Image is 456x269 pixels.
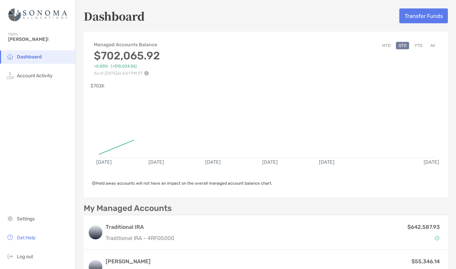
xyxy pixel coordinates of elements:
text: [DATE] [96,159,112,165]
h3: $702,065.92 [94,49,160,62]
span: Held away accounts will not have an impact on the overall managed account balance chart. [92,181,272,186]
img: activity icon [6,71,14,79]
span: (+$10,024.56) [111,64,137,69]
img: household icon [6,52,14,60]
h5: Dashboard [84,8,145,24]
img: Account Status icon [435,236,439,240]
text: $702K [90,83,105,89]
p: Traditional IRA - 4RF05000 [106,234,174,242]
img: Zoe Logo [8,3,67,27]
text: [DATE] [205,159,221,165]
button: MTD [379,42,393,49]
p: $55,346.14 [411,257,440,266]
span: Dashboard [17,54,42,60]
p: My Managed Accounts [84,204,172,213]
img: Performance Info [144,71,149,76]
span: Get Help [17,235,35,241]
text: [DATE] [319,159,335,165]
span: Settings [17,216,35,222]
span: +0.85% [94,64,108,69]
button: QTD [396,42,409,49]
h3: [PERSON_NAME] [106,258,180,266]
span: [PERSON_NAME]! [8,36,71,42]
h4: Managed Accounts Balance [94,42,160,48]
img: logout icon [6,252,14,260]
button: All [428,42,438,49]
img: logo account [89,226,102,239]
button: YTD [412,42,425,49]
h3: Traditional IRA [106,223,174,231]
text: [DATE] [424,159,439,165]
button: Transfer Funds [399,8,448,23]
text: [DATE] [149,159,164,165]
img: settings icon [6,214,14,222]
text: [DATE] [262,159,278,165]
img: get-help icon [6,233,14,241]
p: $642,587.93 [407,223,440,231]
span: Log out [17,254,33,260]
p: As of [DATE] at 6:01 PM ET [94,71,160,76]
span: Account Activity [17,73,53,79]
